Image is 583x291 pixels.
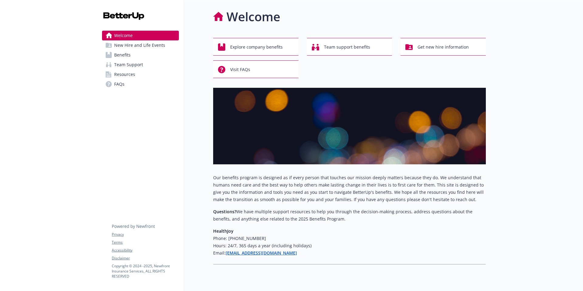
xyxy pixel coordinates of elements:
[213,174,486,203] p: Our benefits program is designed as if every person that touches our mission deeply matters becau...
[102,70,179,79] a: Resources
[114,31,133,40] span: Welcome
[213,235,486,242] h6: Phone: [PHONE_NUMBER]
[112,240,179,245] a: Terms
[213,249,486,257] h6: Email:
[112,255,179,261] a: Disclaimer
[213,88,486,164] img: overview page banner
[307,38,392,56] button: Team support benefits
[102,40,179,50] a: New Hire and Life Events
[213,209,236,214] strong: Questions?
[112,248,179,253] a: Accessibility
[102,31,179,40] a: Welcome
[230,64,250,75] span: Visit FAQs
[114,40,165,50] span: New Hire and Life Events
[114,70,135,79] span: Resources
[227,8,280,26] h1: Welcome
[112,263,179,279] p: Copyright © 2024 - 2025 , Newfront Insurance Services, ALL RIGHTS RESERVED
[112,232,179,237] a: Privacy
[114,79,124,89] span: FAQs
[213,228,234,234] strong: HealthJoy
[401,38,486,56] button: Get new hire information
[230,41,283,53] span: Explore company benefits
[213,242,486,249] h6: Hours: 24/7, 365 days a year (including holidays)​
[213,208,486,223] p: We have multiple support resources to help you through the decision-making process, address quest...
[114,50,131,60] span: Benefits
[102,60,179,70] a: Team Support
[114,60,143,70] span: Team Support
[213,60,298,78] button: Visit FAQs
[324,41,370,53] span: Team support benefits
[102,79,179,89] a: FAQs
[213,38,298,56] button: Explore company benefits
[226,250,297,256] a: [EMAIL_ADDRESS][DOMAIN_NAME]
[102,50,179,60] a: Benefits
[418,41,469,53] span: Get new hire information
